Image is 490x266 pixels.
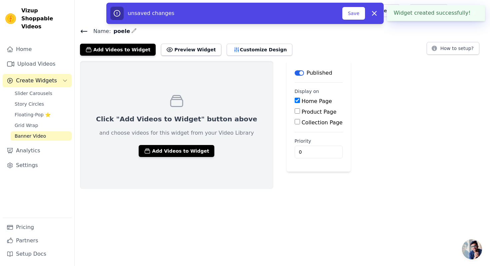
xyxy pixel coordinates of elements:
button: Customize Design [227,44,292,56]
span: Floating-Pop ⭐ [15,111,51,118]
p: Published [307,69,332,77]
a: Slider Carousels [11,89,72,98]
label: Collection Page [302,119,343,126]
legend: Display on [295,88,319,95]
button: Create Widgets [3,74,72,87]
a: How to setup? [427,47,479,53]
button: How to setup? [427,42,479,55]
span: Banner Video [15,133,46,139]
span: Name: [88,27,111,35]
a: Upload Videos [3,57,72,71]
a: Home [3,43,72,56]
button: Preview Widget [161,44,221,56]
a: Pricing [3,221,72,234]
span: unsaved changes [128,10,174,16]
a: Open chat [462,239,482,259]
button: Add Videos to Widget [80,44,156,56]
button: Save [342,7,365,20]
span: Story Circles [15,101,44,107]
a: Floating-Pop ⭐ [11,110,72,119]
label: Priority [295,138,343,144]
a: Setup Docs [3,247,72,261]
span: Grid Wrap [15,122,38,129]
a: Story Circles [11,99,72,109]
span: Slider Carousels [15,90,52,97]
a: Partners [3,234,72,247]
p: Click "Add Videos to Widget" button above [96,114,257,124]
span: Create Widgets [16,77,57,85]
span: poele [111,27,130,35]
label: Home Page [302,98,332,104]
p: and choose videos for this widget from your Video Library [99,129,254,137]
a: Banner Video [11,131,72,141]
a: Analytics [3,144,72,157]
a: Grid Wrap [11,121,72,130]
button: Add Videos to Widget [139,145,214,157]
a: Settings [3,159,72,172]
label: Product Page [302,109,337,115]
div: Edit Name [131,27,137,36]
